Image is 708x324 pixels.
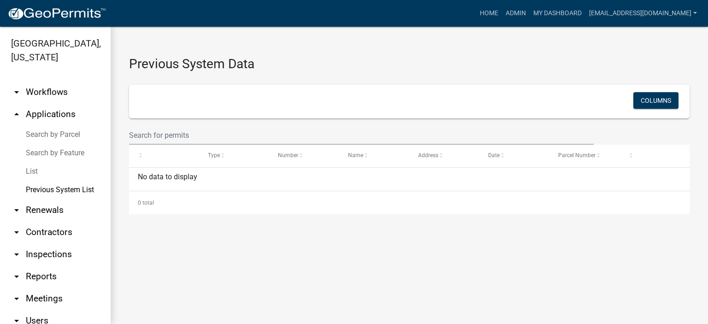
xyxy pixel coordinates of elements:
[129,126,594,145] input: Search for permits
[129,168,690,191] div: No data to display
[199,145,269,167] datatable-header-cell: Type
[348,152,363,159] span: Name
[530,5,585,22] a: My Dashboard
[269,145,339,167] datatable-header-cell: Number
[11,249,22,260] i: arrow_drop_down
[11,109,22,120] i: arrow_drop_up
[129,191,690,214] div: 0 total
[208,152,220,159] span: Type
[11,87,22,98] i: arrow_drop_down
[502,5,530,22] a: Admin
[11,205,22,216] i: arrow_drop_down
[11,271,22,282] i: arrow_drop_down
[585,5,701,22] a: [EMAIL_ADDRESS][DOMAIN_NAME]
[549,145,619,167] datatable-header-cell: Parcel Number
[479,145,549,167] datatable-header-cell: Date
[11,227,22,238] i: arrow_drop_down
[129,45,690,74] h3: Previous System Data
[418,152,438,159] span: Address
[476,5,502,22] a: Home
[558,152,596,159] span: Parcel Number
[409,145,479,167] datatable-header-cell: Address
[633,92,678,109] button: Columns
[488,152,500,159] span: Date
[11,293,22,304] i: arrow_drop_down
[339,145,409,167] datatable-header-cell: Name
[278,152,298,159] span: Number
